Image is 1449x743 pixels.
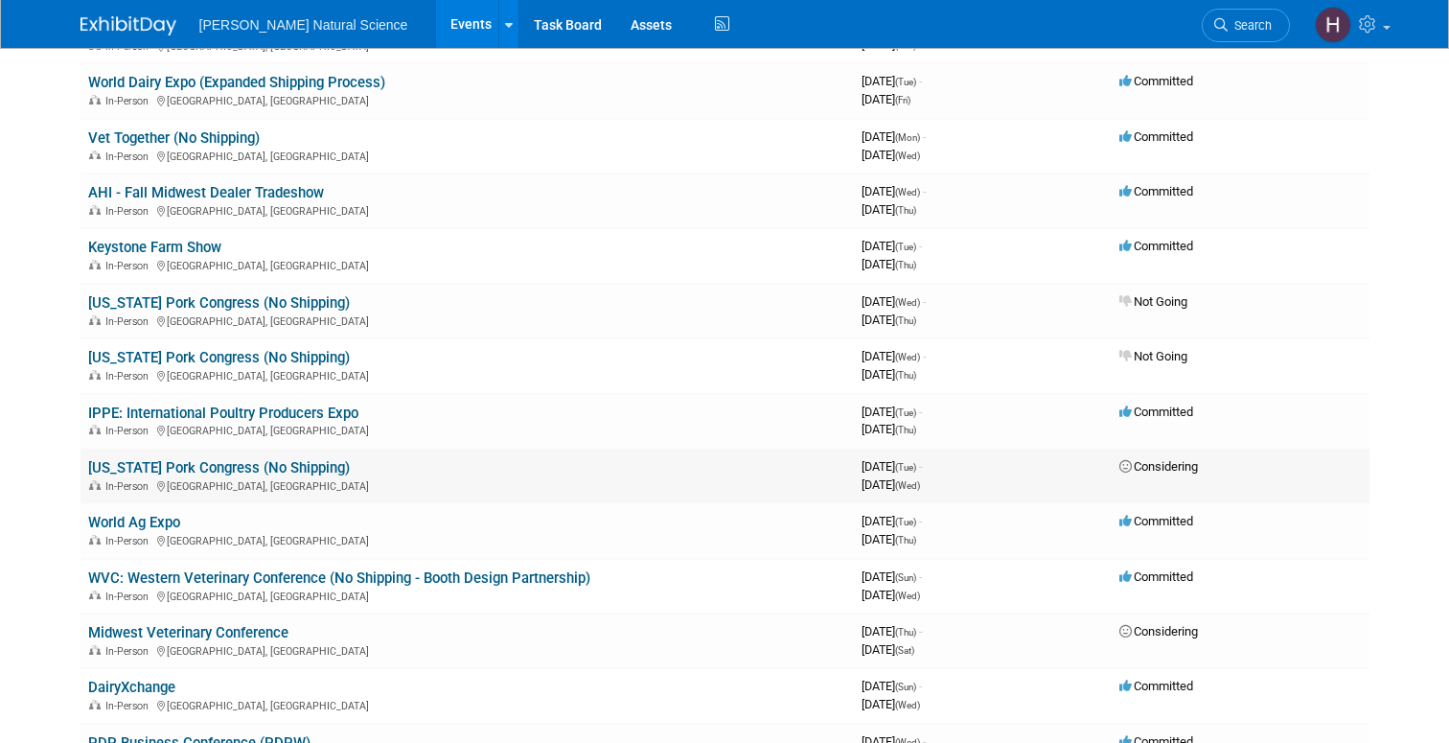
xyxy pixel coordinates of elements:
a: Keystone Farm Show [88,239,221,256]
a: [US_STATE] Pork Congress (No Shipping) [88,459,350,476]
span: (Thu) [895,535,916,546]
span: In-Person [105,591,154,603]
span: Not Going [1119,294,1187,309]
span: (Tue) [895,77,916,87]
span: (Sat) [895,645,914,656]
span: (Thu) [895,315,916,326]
span: [DATE] [862,239,922,253]
span: (Thu) [895,627,916,638]
span: [DATE] [862,313,916,327]
span: [DATE] [862,459,922,474]
span: [DATE] [862,697,920,711]
div: [GEOGRAPHIC_DATA], [GEOGRAPHIC_DATA] [88,367,846,383]
span: - [919,459,922,474]
div: [GEOGRAPHIC_DATA], [GEOGRAPHIC_DATA] [88,202,846,218]
span: (Tue) [895,242,916,252]
div: [GEOGRAPHIC_DATA], [GEOGRAPHIC_DATA] [88,532,846,547]
span: - [919,679,922,693]
span: - [923,184,926,198]
span: Committed [1119,184,1193,198]
span: (Thu) [895,205,916,216]
span: [DATE] [862,257,916,271]
span: Committed [1119,129,1193,144]
span: Committed [1119,239,1193,253]
span: [DATE] [862,74,922,88]
img: In-Person Event [89,700,101,709]
span: (Wed) [895,352,920,362]
span: [DATE] [862,92,910,106]
img: In-Person Event [89,480,101,490]
a: Vet Together (No Shipping) [88,129,260,147]
div: [GEOGRAPHIC_DATA], [GEOGRAPHIC_DATA] [88,697,846,712]
div: [GEOGRAPHIC_DATA], [GEOGRAPHIC_DATA] [88,313,846,328]
span: (Tue) [895,407,916,418]
span: Committed [1119,679,1193,693]
span: [DATE] [862,588,920,602]
span: (Wed) [895,151,920,161]
span: (Thu) [895,370,916,381]
span: Not Going [1119,349,1187,363]
span: [DATE] [862,642,914,657]
span: [DATE] [862,514,922,528]
a: World Dairy Expo (Expanded Shipping Process) [88,74,385,91]
a: IPPE: International Poultry Producers Expo [88,405,358,422]
div: [GEOGRAPHIC_DATA], [GEOGRAPHIC_DATA] [88,588,846,603]
a: WVC: Western Veterinary Conference (No Shipping - Booth Design Partnership) [88,569,590,587]
a: [US_STATE] Pork Congress (No Shipping) [88,294,350,312]
span: In-Person [105,700,154,712]
span: (Wed) [895,187,920,197]
span: - [923,129,926,144]
span: In-Person [105,205,154,218]
a: [US_STATE] Pork Congress (No Shipping) [88,349,350,366]
img: In-Person Event [89,591,101,600]
div: [GEOGRAPHIC_DATA], [GEOGRAPHIC_DATA] [88,477,846,493]
span: - [919,405,922,419]
img: In-Person Event [89,315,101,325]
span: (Wed) [895,591,920,601]
span: [DATE] [862,37,916,52]
div: [GEOGRAPHIC_DATA], [GEOGRAPHIC_DATA] [88,148,846,163]
span: [DATE] [862,569,922,584]
span: In-Person [105,151,154,163]
span: [DATE] [862,679,922,693]
div: [GEOGRAPHIC_DATA], [GEOGRAPHIC_DATA] [88,642,846,658]
img: In-Person Event [89,425,101,434]
span: (Wed) [895,480,920,491]
span: [DATE] [862,422,916,436]
span: In-Person [105,535,154,547]
span: [DATE] [862,294,926,309]
span: (Sun) [895,572,916,583]
img: In-Person Event [89,205,101,215]
span: [DATE] [862,148,920,162]
span: Committed [1119,569,1193,584]
span: Committed [1119,514,1193,528]
span: In-Person [105,40,154,53]
span: (Wed) [895,297,920,308]
span: [DATE] [862,349,926,363]
span: In-Person [105,95,154,107]
span: (Wed) [895,700,920,710]
div: [GEOGRAPHIC_DATA], [GEOGRAPHIC_DATA] [88,257,846,272]
span: - [923,349,926,363]
img: Halle Fick [1315,7,1351,43]
span: (Tue) [895,40,916,51]
span: In-Person [105,260,154,272]
span: Committed [1119,405,1193,419]
span: [DATE] [862,367,916,382]
span: [DATE] [862,405,922,419]
img: In-Person Event [89,535,101,545]
a: AHI - Fall Midwest Dealer Tradeshow [88,184,324,201]
span: [DATE] [862,477,920,492]
span: - [919,514,922,528]
img: In-Person Event [89,645,101,655]
img: In-Person Event [89,370,101,380]
a: World Ag Expo [88,514,180,531]
span: In-Person [105,480,154,493]
span: (Mon) [895,132,920,143]
a: Search [1202,9,1290,42]
span: (Tue) [895,517,916,527]
img: ExhibitDay [80,16,176,35]
a: Midwest Veterinary Conference [88,624,288,641]
span: Committed [1119,74,1193,88]
img: In-Person Event [89,95,101,104]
